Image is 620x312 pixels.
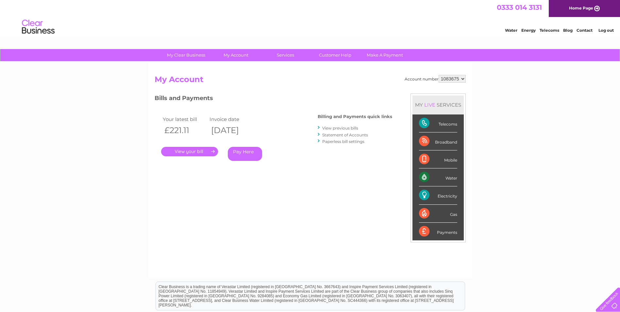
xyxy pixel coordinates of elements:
[412,95,464,114] div: MY SERVICES
[598,28,614,33] a: Log out
[156,4,465,32] div: Clear Business is a trading name of Verastar Limited (registered in [GEOGRAPHIC_DATA] No. 3667643...
[405,75,466,83] div: Account number
[322,132,368,137] a: Statement of Accounts
[563,28,573,33] a: Blog
[159,49,213,61] a: My Clear Business
[497,3,542,11] a: 0333 014 3131
[419,186,457,204] div: Electricity
[208,124,255,137] th: [DATE]
[521,28,536,33] a: Energy
[577,28,593,33] a: Contact
[308,49,362,61] a: Customer Help
[259,49,312,61] a: Services
[318,114,392,119] h4: Billing and Payments quick links
[419,223,457,240] div: Payments
[419,205,457,223] div: Gas
[419,132,457,150] div: Broadband
[161,124,208,137] th: £221.11
[540,28,559,33] a: Telecoms
[22,17,55,37] img: logo.png
[155,75,466,87] h2: My Account
[228,147,262,161] a: Pay Here
[419,150,457,168] div: Mobile
[358,49,412,61] a: Make A Payment
[208,115,255,124] td: Invoice date
[419,114,457,132] div: Telecoms
[322,126,358,130] a: View previous bills
[322,139,364,144] a: Paperless bill settings
[209,49,263,61] a: My Account
[161,115,208,124] td: Your latest bill
[161,147,218,156] a: .
[419,168,457,186] div: Water
[505,28,517,33] a: Water
[155,94,392,105] h3: Bills and Payments
[423,102,437,108] div: LIVE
